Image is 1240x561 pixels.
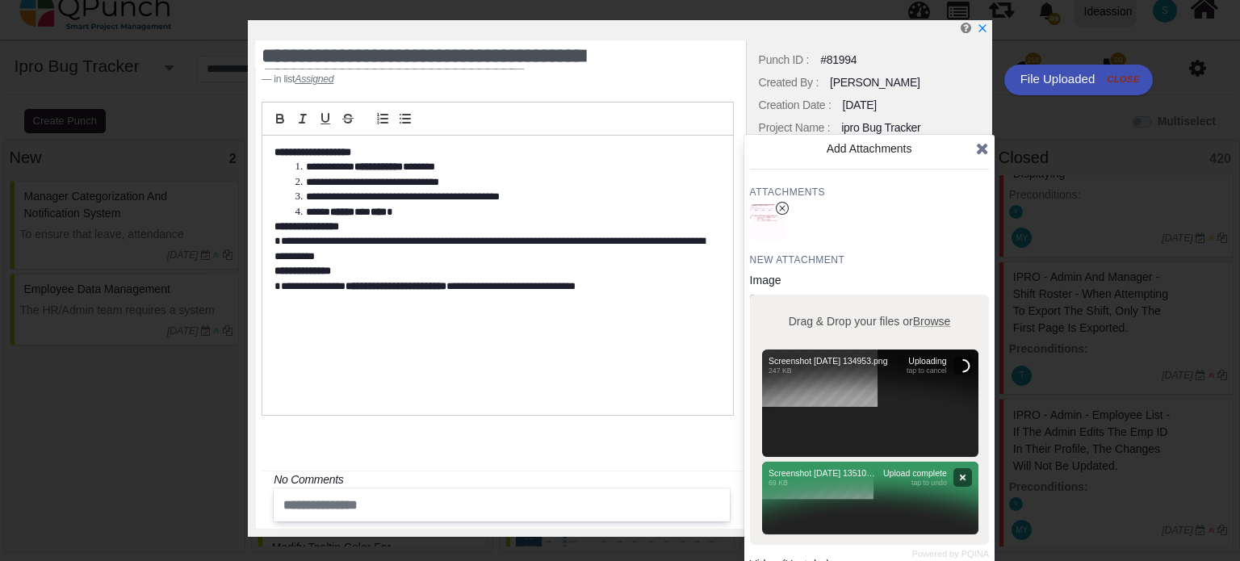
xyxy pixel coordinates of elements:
footer: in list [262,72,651,86]
div: Project Name : [759,119,831,136]
img: avatar [750,204,786,241]
div: [DATE] [843,97,877,114]
span: Add Attachments [827,142,912,155]
u: Assigned [295,73,333,85]
div: Creation Date : [759,97,832,114]
h4: New Attachment [750,253,989,266]
i: Edit Punch [961,22,971,34]
span: Browse [912,315,950,328]
i: No Comments [274,473,343,486]
div: Punch ID : [759,52,810,69]
label: Image [750,272,781,289]
div: Screenshot 2025-08-19 135103.png [750,204,786,241]
i: close [1107,73,1139,86]
label: Drag & Drop your files or [782,308,956,336]
h4: Attachments [750,186,989,199]
div: ipro Bug Tracker [841,119,920,136]
div: File Uploaded [1004,65,1154,95]
div: Created By : [759,74,819,91]
div: [PERSON_NAME] [830,74,920,91]
svg: x circle [776,202,789,215]
cite: Source Title [295,73,333,85]
svg: x [977,23,988,34]
a: x [977,22,988,35]
a: Powered by PQINA [911,551,988,558]
div: #81994 [820,52,857,69]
